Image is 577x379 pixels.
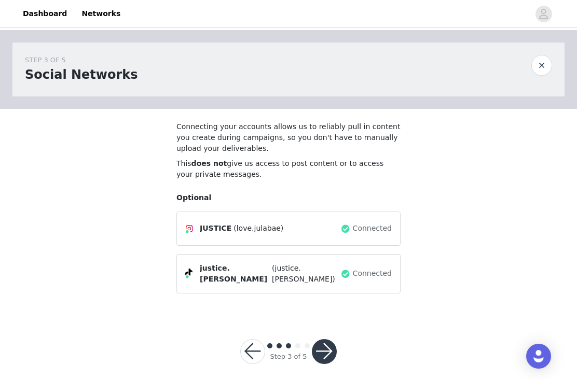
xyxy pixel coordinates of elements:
[176,121,401,154] p: Connecting your accounts allows us to reliably pull in content you create during campaigns, so yo...
[75,2,127,25] a: Networks
[200,263,270,285] span: justice.[PERSON_NAME]
[526,344,551,369] div: Open Intercom Messenger
[25,55,138,65] div: STEP 3 OF 5
[233,223,283,234] span: (love.julabae)
[353,223,392,234] span: Connected
[272,263,338,285] span: (justice.[PERSON_NAME])
[353,268,392,279] span: Connected
[270,352,307,362] div: Step 3 of 5
[25,65,138,84] h1: Social Networks
[17,2,73,25] a: Dashboard
[539,6,548,22] div: avatar
[185,224,194,233] img: Instagram Icon
[200,223,231,234] span: JUSTICE
[191,159,227,167] b: does not
[176,193,211,202] span: Optional
[176,158,401,180] p: This give us access to post content or to access your private messages.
